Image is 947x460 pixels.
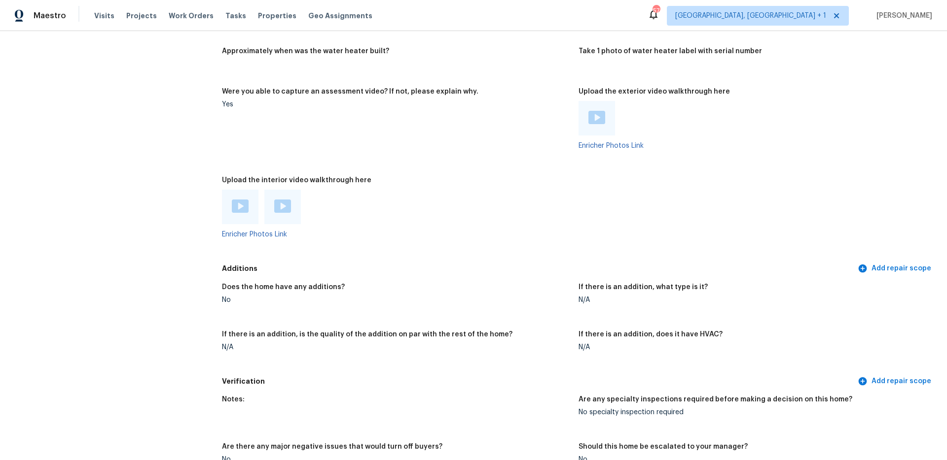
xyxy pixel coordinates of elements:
h5: Are there any major negative issues that would turn off buyers? [222,443,442,450]
span: [PERSON_NAME] [873,11,932,21]
h5: Approximately when was the water heater built? [222,48,389,55]
h5: Are any specialty inspections required before making a decision on this home? [579,396,852,403]
a: Play Video [274,199,291,214]
img: Play Video [232,199,249,213]
span: Properties [258,11,296,21]
span: Geo Assignments [308,11,372,21]
div: N/A [222,344,571,351]
a: Enricher Photos Link [579,142,644,149]
img: Play Video [274,199,291,213]
span: Maestro [34,11,66,21]
span: Work Orders [169,11,214,21]
img: Play Video [588,111,605,124]
span: Visits [94,11,114,21]
h5: Does the home have any additions? [222,284,345,291]
h5: Upload the interior video walkthrough here [222,177,371,184]
h5: Were you able to capture an assessment video? If not, please explain why. [222,88,478,95]
div: No [222,296,571,303]
h5: Additions [222,263,856,274]
div: N/A [579,296,927,303]
h5: If there is an addition, what type is it? [579,284,708,291]
div: N/A [579,344,927,351]
a: Enricher Photos Link [222,231,287,238]
div: No specialty inspection required [579,409,927,416]
span: Add repair scope [860,375,931,388]
span: Add repair scope [860,263,931,275]
a: Play Video [232,199,249,214]
h5: If there is an addition, does it have HVAC? [579,331,723,338]
button: Add repair scope [856,260,935,278]
span: Tasks [225,12,246,19]
span: [GEOGRAPHIC_DATA], [GEOGRAPHIC_DATA] + 1 [675,11,826,21]
button: Add repair scope [856,372,935,391]
h5: Verification [222,376,856,387]
h5: Should this home be escalated to your manager? [579,443,748,450]
h5: If there is an addition, is the quality of the addition on par with the rest of the home? [222,331,512,338]
h5: Upload the exterior video walkthrough here [579,88,730,95]
h5: Notes: [222,396,245,403]
span: Projects [126,11,157,21]
a: Play Video [588,111,605,126]
div: Yes [222,101,571,108]
div: 57 [653,6,659,16]
h5: Take 1 photo of water heater label with serial number [579,48,762,55]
